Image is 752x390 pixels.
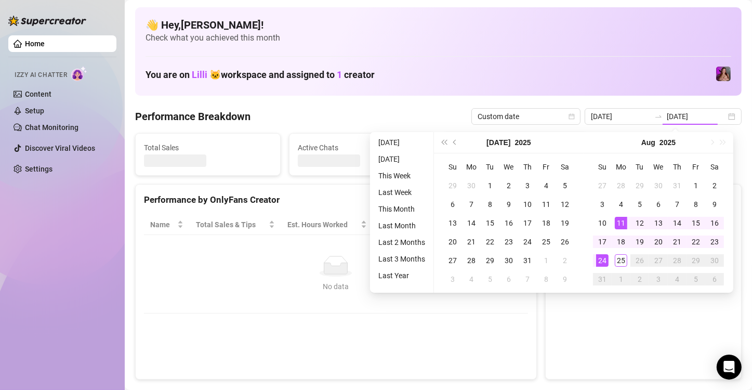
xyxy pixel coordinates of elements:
span: Custom date [478,109,574,124]
span: Check what you achieved this month [146,32,731,44]
a: Discover Viral Videos [25,144,95,152]
input: Start date [591,111,650,122]
th: Chat Conversion [442,215,527,235]
span: Lilli 🐱 [192,69,221,80]
h4: 👋 Hey, [PERSON_NAME] ! [146,18,731,32]
span: swap-right [654,112,663,121]
span: 1 [337,69,342,80]
th: Total Sales & Tips [190,215,281,235]
a: Settings [25,165,52,173]
h1: You are on workspace and assigned to creator [146,69,375,81]
input: End date [667,111,726,122]
a: Content [25,90,51,98]
img: allison [716,67,731,81]
span: Messages Sent [452,142,579,153]
span: Sales / Hour [379,219,428,230]
th: Sales / Hour [373,215,443,235]
div: Open Intercom Messenger [717,355,742,380]
div: No data [154,281,518,292]
div: Performance by OnlyFans Creator [144,193,528,207]
img: logo-BBDzfeDw.svg [8,16,86,26]
h4: Performance Breakdown [135,109,250,124]
span: Izzy AI Chatter [15,70,67,80]
img: AI Chatter [71,66,87,81]
span: Total Sales [144,142,272,153]
span: calendar [569,113,575,120]
a: Home [25,40,45,48]
a: Chat Monitoring [25,123,78,132]
a: Setup [25,107,44,115]
div: Sales by OnlyFans Creator [554,193,733,207]
div: Est. Hours Worked [287,219,359,230]
span: Chat Conversion [448,219,513,230]
span: Total Sales & Tips [196,219,267,230]
span: Name [150,219,175,230]
span: Active Chats [298,142,426,153]
span: to [654,112,663,121]
th: Name [144,215,190,235]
